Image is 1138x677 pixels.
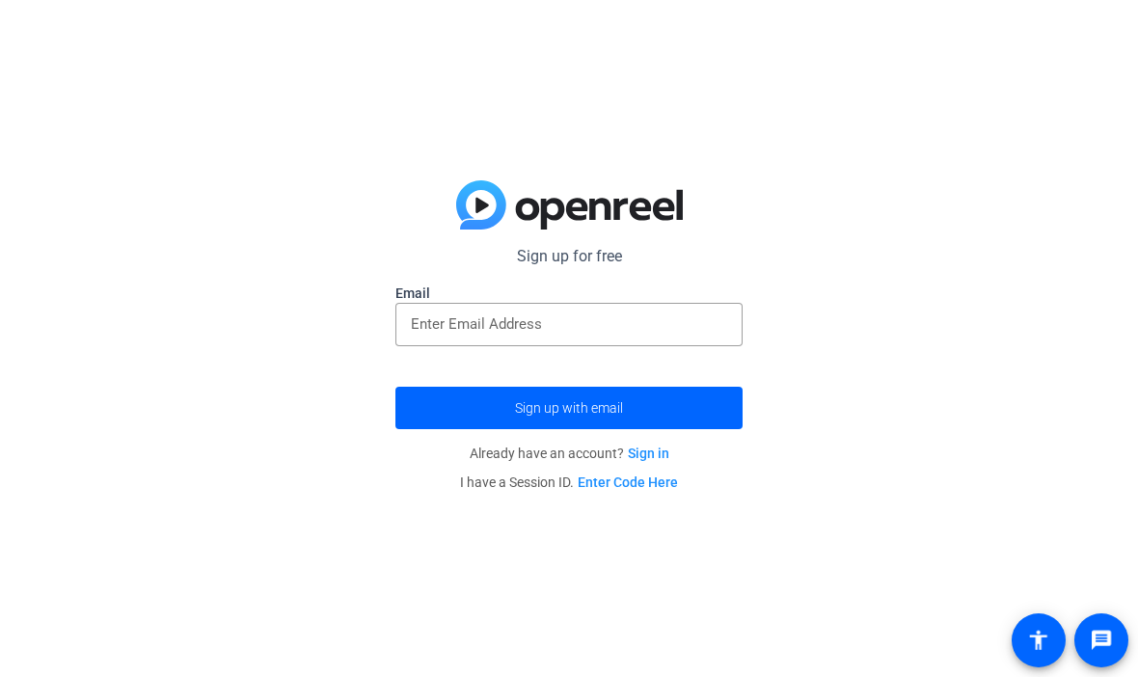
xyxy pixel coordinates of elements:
mat-icon: message [1090,629,1113,652]
span: Already have an account? [470,446,669,461]
p: Sign up for free [395,245,743,268]
mat-icon: accessibility [1027,629,1050,652]
label: Email [395,284,743,303]
a: Sign in [628,446,669,461]
input: Enter Email Address [411,312,727,336]
a: Enter Code Here [578,474,678,490]
img: blue-gradient.svg [456,180,683,230]
span: I have a Session ID. [460,474,678,490]
button: Sign up with email [395,387,743,429]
